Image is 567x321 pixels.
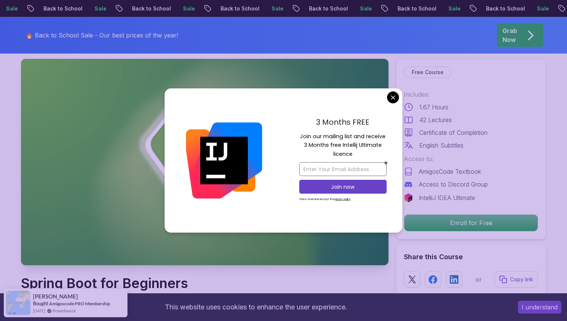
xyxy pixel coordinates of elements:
[345,5,369,12] p: Sale
[495,271,538,288] button: Copy link
[28,5,79,12] p: Back to School
[117,5,168,12] p: Back to School
[404,214,538,231] button: Enroll for Free
[522,5,546,12] p: Sale
[6,299,507,315] div: This website uses cookies to enhance the user experience.
[404,215,538,231] p: Enroll for Free
[518,301,561,314] button: Accept cookies
[79,5,103,12] p: Sale
[404,252,538,262] h2: Share this Course
[33,308,45,314] span: [DATE]
[471,5,522,12] p: Back to School
[433,5,457,12] p: Sale
[168,5,192,12] p: Sale
[404,193,413,202] img: jetbrains logo
[419,115,452,124] p: 42 Lectures
[419,103,448,112] p: 1.67 Hours
[510,276,533,283] p: Copy link
[21,59,388,265] img: spring-boot-for-beginners_thumbnail
[404,154,538,163] p: Access to:
[419,193,475,202] p: IntelliJ IDEA Ultimate
[419,141,463,150] p: English Subtitles
[404,90,538,99] p: Includes:
[6,291,30,315] img: provesource social proof notification image
[25,31,178,40] p: 🔥 Back to School Sale - Our best prices of the year!
[205,5,256,12] p: Back to School
[412,69,444,76] p: Free Course
[21,276,291,291] h1: Spring Boot for Beginners
[419,180,488,189] p: Access to Discord Group
[33,300,48,306] span: Bought
[419,167,481,176] p: AmigosCode Textbook
[294,5,345,12] p: Back to School
[419,128,487,137] p: Certificate of Completion
[382,5,433,12] p: Back to School
[502,26,517,44] p: Grab Now
[256,5,280,12] p: Sale
[33,293,78,300] span: [PERSON_NAME]
[49,301,110,306] a: Amigoscode PRO Membership
[475,275,482,284] p: or
[52,308,76,314] a: ProveSource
